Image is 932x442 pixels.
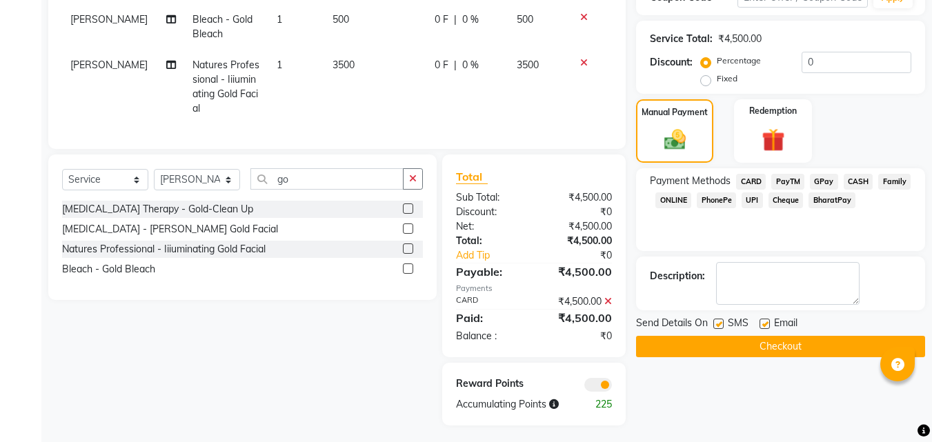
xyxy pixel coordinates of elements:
[655,192,691,208] span: ONLINE
[844,174,873,190] span: CASH
[456,283,612,294] div: Payments
[534,329,622,343] div: ₹0
[728,316,748,333] span: SMS
[717,54,761,67] label: Percentage
[755,125,792,154] img: _gift.svg
[549,248,623,263] div: ₹0
[446,376,534,392] div: Reward Points
[578,397,622,412] div: 225
[277,13,282,26] span: 1
[534,310,622,326] div: ₹4,500.00
[534,234,622,248] div: ₹4,500.00
[642,106,708,119] label: Manual Payment
[717,72,737,85] label: Fixed
[446,294,534,309] div: CARD
[446,397,578,412] div: Accumulating Points
[736,174,766,190] span: CARD
[62,222,278,237] div: [MEDICAL_DATA] - [PERSON_NAME] Gold Facial
[774,316,797,333] span: Email
[534,294,622,309] div: ₹4,500.00
[446,190,534,205] div: Sub Total:
[534,205,622,219] div: ₹0
[650,55,693,70] div: Discount:
[62,262,155,277] div: Bleach - Gold Bleach
[534,219,622,234] div: ₹4,500.00
[446,234,534,248] div: Total:
[454,58,457,72] span: |
[517,13,533,26] span: 500
[456,170,488,184] span: Total
[650,174,731,188] span: Payment Methods
[333,13,349,26] span: 500
[718,32,762,46] div: ₹4,500.00
[742,192,763,208] span: UPI
[192,59,259,114] span: Natures Professional - Iiiuminating Gold Facial
[650,32,713,46] div: Service Total:
[70,13,148,26] span: [PERSON_NAME]
[534,190,622,205] div: ₹4,500.00
[446,219,534,234] div: Net:
[657,127,693,152] img: _cash.svg
[62,242,266,257] div: Natures Professional - Iiiuminating Gold Facial
[462,58,479,72] span: 0 %
[277,59,282,71] span: 1
[534,263,622,280] div: ₹4,500.00
[446,329,534,343] div: Balance :
[771,174,804,190] span: PayTM
[435,12,448,27] span: 0 F
[809,192,855,208] span: BharatPay
[70,59,148,71] span: [PERSON_NAME]
[697,192,736,208] span: PhonePe
[446,263,534,280] div: Payable:
[769,192,804,208] span: Cheque
[878,174,911,190] span: Family
[192,13,252,40] span: Bleach - Gold Bleach
[636,336,925,357] button: Checkout
[749,105,797,117] label: Redemption
[650,269,705,283] div: Description:
[333,59,355,71] span: 3500
[446,248,548,263] a: Add Tip
[446,205,534,219] div: Discount:
[636,316,708,333] span: Send Details On
[62,202,253,217] div: [MEDICAL_DATA] Therapy - Gold-Clean Up
[462,12,479,27] span: 0 %
[454,12,457,27] span: |
[446,310,534,326] div: Paid:
[517,59,539,71] span: 3500
[435,58,448,72] span: 0 F
[810,174,838,190] span: GPay
[250,168,404,190] input: Search or Scan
